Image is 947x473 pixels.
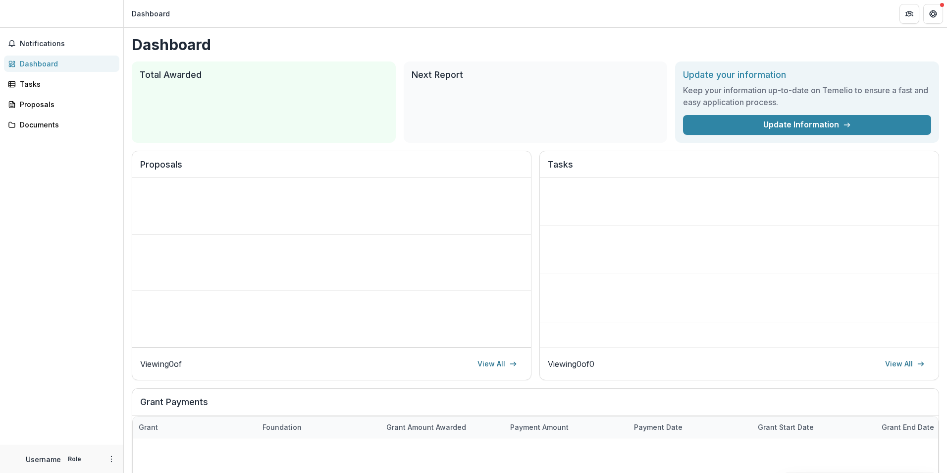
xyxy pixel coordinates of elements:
[4,96,119,113] a: Proposals
[548,159,931,178] h2: Tasks
[683,84,931,108] h3: Keep your information up-to-date on Temelio to ensure a fast and easy application process.
[683,69,931,80] h2: Update your information
[128,6,174,21] nav: breadcrumb
[132,8,170,19] div: Dashboard
[20,40,115,48] span: Notifications
[899,4,919,24] button: Partners
[140,397,931,415] h2: Grant Payments
[26,454,61,465] p: Username
[140,69,388,80] h2: Total Awarded
[65,455,84,464] p: Role
[105,453,117,465] button: More
[132,36,939,54] h1: Dashboard
[20,99,111,110] div: Proposals
[4,56,119,72] a: Dashboard
[20,59,111,69] div: Dashboard
[683,115,931,135] a: Update Information
[472,356,523,372] a: View All
[140,358,182,370] p: Viewing 0 of
[20,79,111,89] div: Tasks
[4,76,119,92] a: Tasks
[140,159,523,178] h2: Proposals
[879,356,931,372] a: View All
[548,358,594,370] p: Viewing 0 of 0
[4,36,119,52] button: Notifications
[20,119,111,130] div: Documents
[412,69,660,80] h2: Next Report
[923,4,943,24] button: Get Help
[4,117,119,133] a: Documents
